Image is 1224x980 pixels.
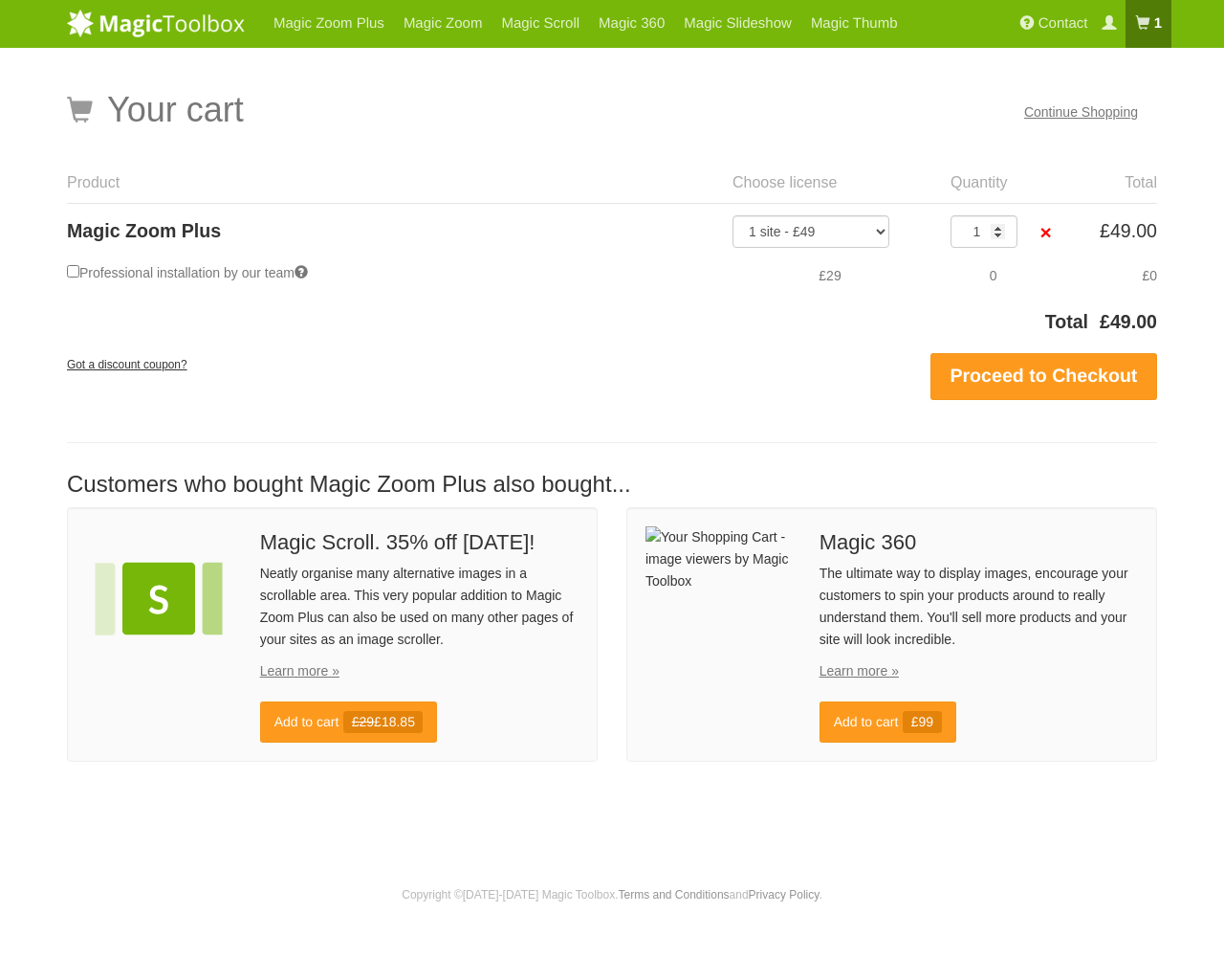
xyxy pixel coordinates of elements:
img: MagicToolbox.com - Image tools for your website [67,9,245,37]
span: Magic 360 [820,531,1138,553]
a: Add to cart£29£18.85 [260,702,438,743]
h1: Your cart [67,91,244,129]
bdi: 49.00 [1100,220,1157,241]
span: Contact [1038,15,1088,32]
th: Total [1074,163,1157,203]
a: Magic Zoom Plus [67,220,221,241]
th: Total [67,308,1088,347]
b: 1 [1154,15,1162,32]
span: £ [1100,220,1110,241]
a: Learn more » [260,663,339,679]
th: Choose license [721,163,939,203]
td: £29 [721,248,939,303]
bdi: 49.00 [1100,311,1157,332]
img: Your Shopping Cart - image viewers by Magic Toolbox [645,526,791,592]
span: £18.85 [343,711,423,733]
span: We will install Magic Zoom Plus on your website exactly how you want it. Full money refund if we ... [295,265,308,278]
th: Quantity [939,163,1036,203]
a: × [1036,222,1056,242]
small: Got a discount coupon? [67,358,187,371]
a: Continue Shopping [1024,104,1138,120]
input: Professional installation by our team [67,265,79,278]
img: Your Shopping Cart - image viewers by Magic Toolbox [86,526,231,672]
a: Proceed to Checkout [930,353,1157,401]
span: Magic Scroll. 35% off [DATE]! [260,531,579,553]
a: Terms and Conditions [619,888,730,902]
p: The ultimate way to display images, encourage your customers to spin your products around to real... [820,563,1138,651]
h3: Customers who bought Magic Zoom Plus also bought... [67,472,1157,497]
span: £99 [903,711,941,733]
td: 0 [939,248,1036,303]
span: £ [1100,311,1110,332]
a: Add to cart£99 [820,702,956,743]
s: £29 [352,714,374,729]
input: Qty [951,215,1017,248]
a: Got a discount coupon? [67,349,187,378]
a: Privacy Policy [749,888,820,902]
span: £0 [1142,268,1157,283]
p: Neatly organise many alternative images in a scrollable area. This very popular addition to Magic... [260,563,579,651]
label: Professional installation by our team [67,259,308,287]
a: Learn more » [820,663,899,679]
th: Product [67,163,721,203]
